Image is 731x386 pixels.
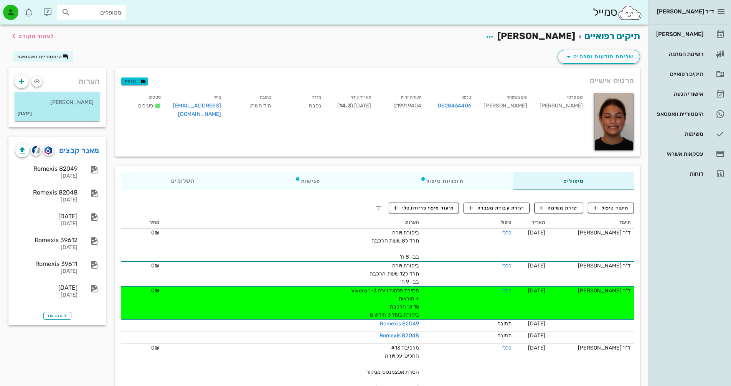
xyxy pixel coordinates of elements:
[15,292,78,299] div: [DATE]
[380,332,419,339] a: Romexis 82048
[21,98,94,107] p: [PERSON_NAME]
[312,95,321,100] small: מגדר
[351,287,419,318] span: מסירת פלטות ויורה Vivera 1-3 + הוראות 15 ש' הרכבה ביקורת בעוד 3 חודשים
[502,345,511,351] a: כללי
[125,78,145,85] span: תגיות
[528,332,545,339] span: [DATE]
[507,95,527,100] small: שם משפחה
[15,189,78,196] div: Romexis 82048
[657,8,714,15] span: ד״ר [PERSON_NAME]
[497,320,512,327] span: תמונה
[652,125,728,143] a: משימות
[370,262,419,285] span: ביקורת ויורה תרד ל12 שעות הרכבה בב- 9 ח'
[593,205,629,211] span: תיעוד טיפול
[655,91,703,97] div: אישורי הגעה
[401,95,421,100] small: תעודת זהות
[652,85,728,103] a: אישורי הגעה
[534,203,584,213] button: יצירת משימה
[15,284,78,291] div: [DATE]
[59,144,99,157] a: מאגר קבצים
[462,95,472,100] small: טלפון
[652,145,728,163] a: עסקאות אשראי
[15,236,78,244] div: Romexis 39612
[652,165,728,183] a: דוחות
[162,216,422,229] th: הערות
[277,91,327,123] div: נקבה
[23,6,27,11] span: תג
[655,171,703,177] div: דוחות
[617,5,642,20] img: SmileCloud logo
[502,262,511,269] a: כללי
[151,287,159,294] span: 0₪
[245,172,370,190] div: פגישות
[528,262,545,269] span: [DATE]
[47,313,68,318] span: הצג עוד
[371,229,419,260] span: ביקורת ויורה תרד ל8 שעות הרכבה בב- 8 ח'
[564,52,634,61] span: שליחת הודעות וטפסים
[655,111,703,117] div: היסטוריית וואטסאפ
[15,213,78,220] div: [DATE]
[464,203,529,213] button: יצירת עבודת מעבדה
[171,178,195,184] span: תשלומים
[652,105,728,123] a: היסטוריית וואטסאפ
[422,216,515,229] th: טיפול
[249,102,271,109] span: הוד השרון
[15,197,78,203] div: [DATE]
[558,50,640,64] button: שליחת הודעות וטפסים
[528,320,545,327] span: [DATE]
[533,91,589,123] div: [PERSON_NAME]
[13,51,73,62] button: היסטוריית וואטסאפ
[528,287,545,294] span: [DATE]
[31,145,41,156] button: cliniview logo
[173,102,221,117] a: [EMAIL_ADDRESS][DOMAIN_NAME]
[655,51,703,57] div: רשימת המתנה
[502,287,511,294] a: כללי
[43,312,71,320] button: הצג עוד
[652,65,728,83] a: תיקים רפואיים
[149,95,161,100] small: סטטוס
[151,262,159,269] span: 0₪
[15,268,78,275] div: [DATE]
[652,45,728,63] a: רשימת המתנה
[513,172,634,190] div: טיפולים
[528,229,545,236] span: [DATE]
[497,332,512,339] span: תמונה
[438,102,471,110] a: 0528464406
[43,145,54,156] button: romexis logo
[394,102,421,109] span: 219919404
[45,146,52,155] img: romexis logo
[32,146,41,155] img: cliniview logo
[260,95,271,100] small: כתובת
[497,31,575,41] span: [PERSON_NAME]
[652,25,728,43] a: [PERSON_NAME]
[15,173,78,180] div: [DATE]
[548,216,634,229] th: תיעוד
[15,165,78,172] div: Romexis 82049
[350,95,371,100] small: תאריך לידה
[588,203,634,213] button: תיעוד טיפול
[138,102,153,109] span: פעילים
[551,287,631,295] div: ד"ר [PERSON_NAME]
[567,95,583,100] small: שם פרטי
[539,205,578,211] span: יצירת משימה
[655,151,703,157] div: עסקאות אשראי
[394,205,454,211] span: תיעוד מיפוי פריודונטלי
[551,262,631,270] div: ד"ר [PERSON_NAME]
[18,33,54,40] span: לעמוד הקודם
[121,216,162,229] th: מחיר
[18,110,32,118] small: [DATE]
[151,229,159,236] span: 0₪
[15,244,78,251] div: [DATE]
[339,102,351,109] strong: 14.3
[655,31,703,37] div: [PERSON_NAME]
[15,260,78,267] div: Romexis 39611
[584,31,640,41] a: תיקים רפואיים
[551,229,631,237] div: ד"ר [PERSON_NAME]
[515,216,548,229] th: תאריך
[121,78,148,85] button: תגיות
[590,74,634,87] span: פרטים אישיים
[380,320,419,327] a: Romexis 82049
[389,203,459,213] button: תיעוד מיפוי פריודונטלי
[655,71,703,77] div: תיקים רפואיים
[15,221,78,227] div: [DATE]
